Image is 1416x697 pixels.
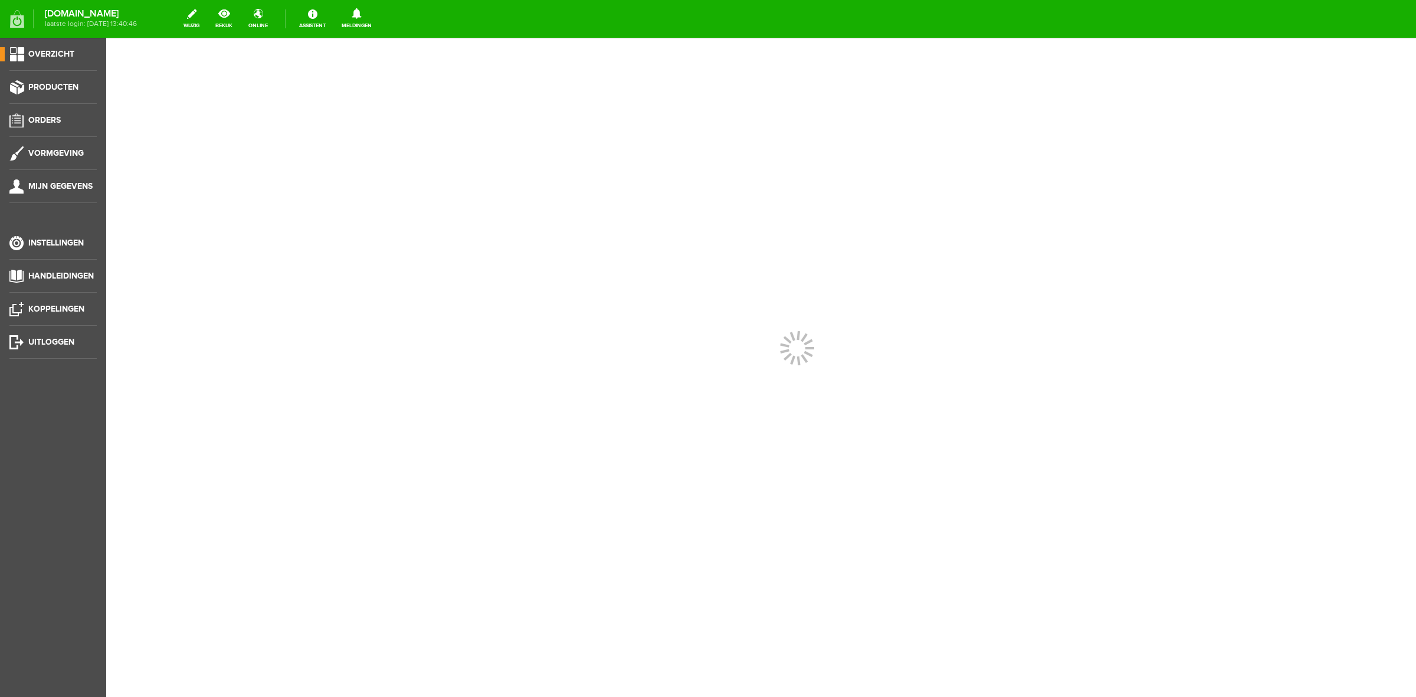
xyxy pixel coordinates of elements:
span: Orders [28,115,61,125]
a: online [241,6,275,32]
a: Assistent [292,6,333,32]
span: Overzicht [28,49,74,59]
span: Producten [28,82,78,92]
span: laatste login: [DATE] 13:40:46 [45,21,137,27]
strong: [DOMAIN_NAME] [45,11,137,17]
a: wijzig [176,6,206,32]
span: Uitloggen [28,337,74,347]
a: bekijk [208,6,240,32]
span: Mijn gegevens [28,181,93,191]
span: Handleidingen [28,271,94,281]
a: Meldingen [335,6,379,32]
span: Instellingen [28,238,84,248]
span: Vormgeving [28,148,84,158]
span: Koppelingen [28,304,84,314]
